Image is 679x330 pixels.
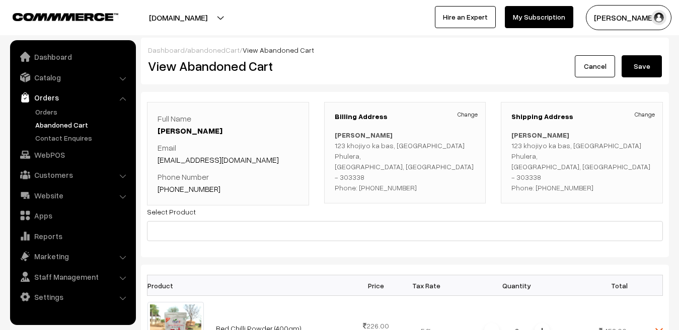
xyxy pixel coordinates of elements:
a: Abandoned Cart [33,120,132,130]
a: Settings [13,288,132,306]
a: Apps [13,206,132,225]
a: My Subscription [505,6,573,28]
p: 123 khojiyo ka bas, [GEOGRAPHIC_DATA] Phulera, [GEOGRAPHIC_DATA], [GEOGRAPHIC_DATA] - 303338 Phon... [511,130,652,193]
button: [PERSON_NAME] [586,5,671,30]
img: user [651,10,666,25]
a: COMMMERCE [13,10,101,22]
button: Save [622,55,662,77]
span: View Abandoned Cart [243,46,314,54]
a: Orders [33,106,132,117]
a: Cancel [575,55,615,77]
a: Change [458,110,478,119]
th: Total [582,275,633,296]
h2: View Abandoned Cart [148,58,398,74]
a: WebPOS [13,146,132,164]
a: Dashboard [148,46,185,54]
a: Staff Management [13,268,132,286]
th: Product [147,275,210,296]
th: Price [351,275,401,296]
a: [PHONE_NUMBER] [158,184,220,194]
th: Tax Rate [401,275,451,296]
a: Contact Enquires [33,133,132,143]
p: 123 khojiyo ka bas, [GEOGRAPHIC_DATA] Phulera, [GEOGRAPHIC_DATA], [GEOGRAPHIC_DATA] - 303338 Phon... [335,130,476,193]
a: Dashboard [13,48,132,66]
p: Full Name [158,113,298,137]
a: [PERSON_NAME] [158,126,222,136]
h3: Shipping Address [511,113,652,121]
a: [EMAIL_ADDRESS][DOMAIN_NAME] [158,155,279,165]
a: Reports [13,227,132,245]
button: [DOMAIN_NAME] [114,5,243,30]
a: Hire an Expert [435,6,496,28]
a: Catalog [13,68,132,86]
a: Customers [13,166,132,184]
a: Marketing [13,247,132,265]
a: Orders [13,88,132,106]
label: Select Product [147,206,196,217]
p: Email [158,142,298,166]
p: Phone Number [158,171,298,195]
th: Quantity [451,275,582,296]
a: Change [635,110,655,119]
div: / / [148,45,662,55]
a: Website [13,186,132,204]
img: COMMMERCE [13,13,118,21]
b: [PERSON_NAME] [511,131,569,139]
a: abandonedCart [187,46,240,54]
h3: Billing Address [335,113,476,121]
b: [PERSON_NAME] [335,131,393,139]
